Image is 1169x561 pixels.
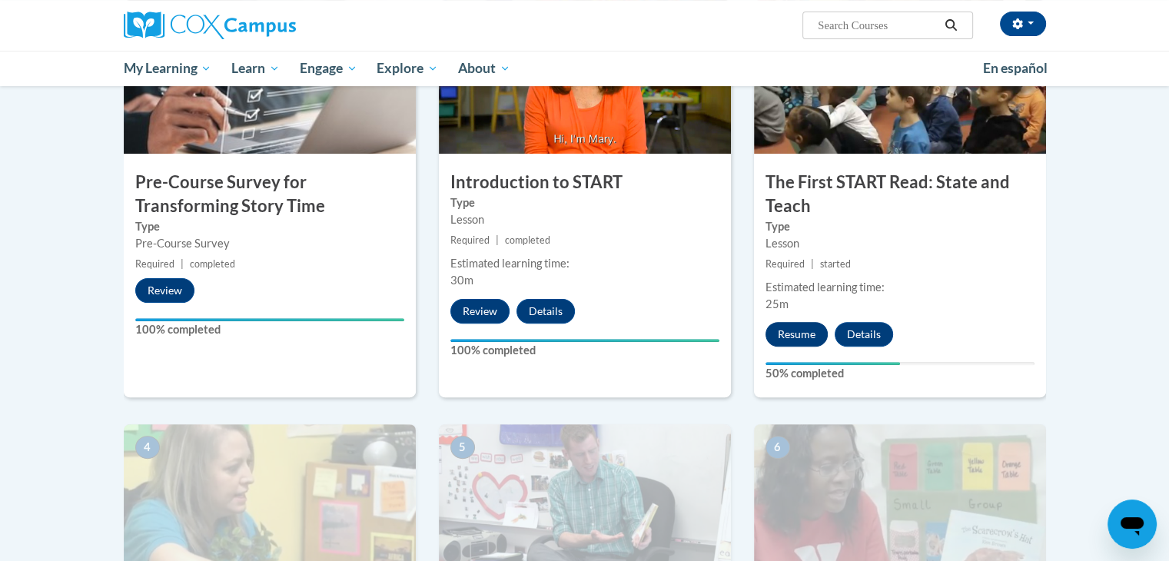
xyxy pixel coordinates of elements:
button: Review [135,278,194,303]
span: Learn [231,59,280,78]
div: Lesson [765,235,1034,252]
label: Type [135,218,404,235]
span: completed [190,258,235,270]
div: Main menu [101,51,1069,86]
div: Estimated learning time: [450,255,719,272]
div: Pre-Course Survey [135,235,404,252]
span: | [496,234,499,246]
span: started [820,258,851,270]
div: Estimated learning time: [765,279,1034,296]
span: 4 [135,436,160,459]
div: Your progress [765,362,900,365]
button: Account Settings [1000,12,1046,36]
button: Resume [765,322,828,347]
h3: Pre-Course Survey for Transforming Story Time [124,171,416,218]
a: Engage [290,51,367,86]
span: En español [983,60,1048,76]
div: Your progress [450,339,719,342]
a: Cox Campus [124,12,416,39]
h3: The First START Read: State and Teach [754,171,1046,218]
span: | [181,258,184,270]
span: Engage [300,59,357,78]
span: My Learning [123,59,211,78]
span: Required [765,258,805,270]
button: Review [450,299,510,324]
label: Type [450,194,719,211]
span: Required [135,258,174,270]
a: Explore [367,51,448,86]
span: | [811,258,814,270]
label: 100% completed [450,342,719,359]
span: 30m [450,274,473,287]
input: Search Courses [816,16,939,35]
a: My Learning [114,51,222,86]
button: Details [835,322,893,347]
span: Required [450,234,490,246]
iframe: Button to launch messaging window [1108,500,1157,549]
span: About [458,59,510,78]
h3: Introduction to START [439,171,731,194]
div: Lesson [450,211,719,228]
img: Cox Campus [124,12,296,39]
label: 50% completed [765,365,1034,382]
span: Explore [377,59,438,78]
span: 5 [450,436,475,459]
span: 6 [765,436,790,459]
div: Your progress [135,318,404,321]
button: Details [516,299,575,324]
a: En español [973,52,1058,85]
span: completed [505,234,550,246]
a: Learn [221,51,290,86]
span: 25m [765,297,789,310]
button: Search [939,16,962,35]
a: About [448,51,520,86]
label: Type [765,218,1034,235]
label: 100% completed [135,321,404,338]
